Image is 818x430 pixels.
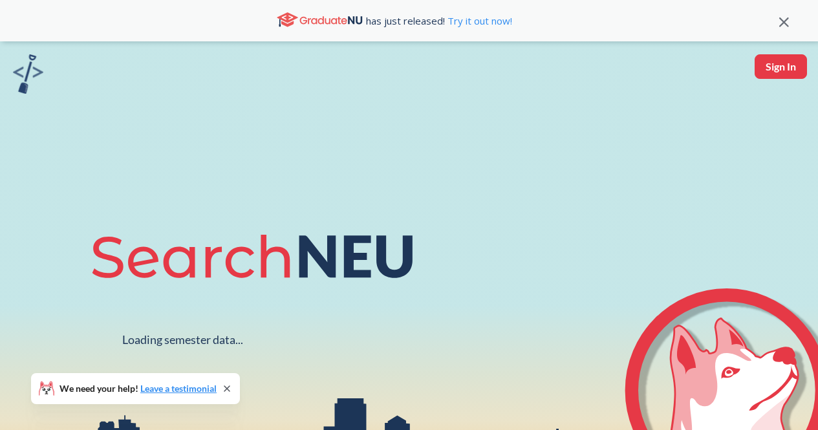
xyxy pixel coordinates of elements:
[755,54,807,79] button: Sign In
[59,384,217,393] span: We need your help!
[140,383,217,394] a: Leave a testimonial
[445,14,512,27] a: Try it out now!
[13,54,43,94] img: sandbox logo
[122,332,243,347] div: Loading semester data...
[13,54,43,98] a: sandbox logo
[366,14,512,28] span: has just released!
